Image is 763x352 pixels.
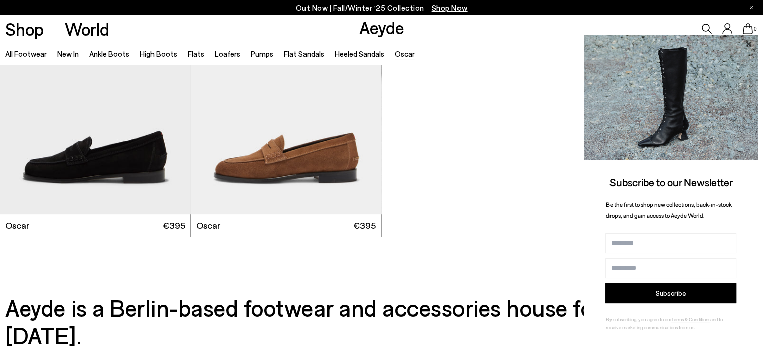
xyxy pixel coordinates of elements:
[605,283,736,303] button: Subscribe
[65,20,109,38] a: World
[163,219,185,232] span: €395
[140,49,177,58] a: High Boots
[57,49,79,58] a: New In
[753,26,758,32] span: 0
[584,35,758,160] img: 2a6287a1333c9a56320fd6e7b3c4a9a9.jpg
[188,49,204,58] a: Flats
[606,316,671,322] span: By subscribing, you agree to our
[335,49,384,58] a: Heeled Sandals
[296,2,468,14] p: Out Now | Fall/Winter ‘25 Collection
[284,49,324,58] a: Flat Sandals
[215,49,240,58] a: Loafers
[671,316,710,322] a: Terms & Conditions
[5,294,757,349] h3: Aeyde is a Berlin-based footwear and accessories house founded in [DATE].
[251,49,273,58] a: Pumps
[89,49,129,58] a: Ankle Boots
[5,49,47,58] a: All Footwear
[606,201,732,219] span: Be the first to shop new collections, back-in-stock drops, and gain access to Aeyde World.
[609,176,733,188] span: Subscribe to our Newsletter
[353,219,376,232] span: €395
[5,20,44,38] a: Shop
[196,219,220,232] span: Oscar
[395,49,415,58] a: Oscar
[359,17,404,38] a: Aeyde
[432,3,468,12] span: Navigate to /collections/new-in
[191,214,381,237] a: Oscar €395
[5,219,29,232] span: Oscar
[743,23,753,34] a: 0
